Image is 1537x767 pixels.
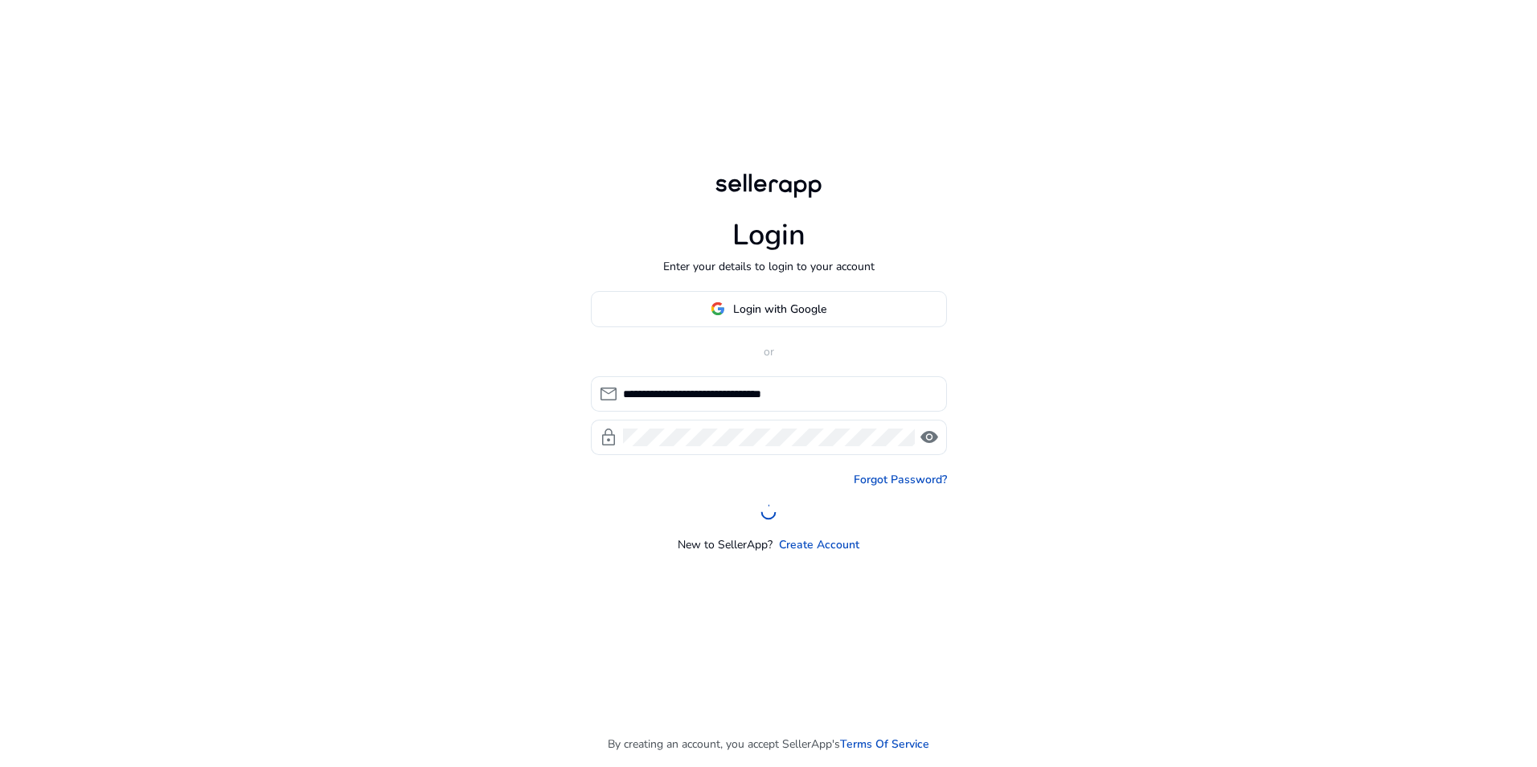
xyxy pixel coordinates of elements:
[678,536,773,553] p: New to SellerApp?
[711,301,725,316] img: google-logo.svg
[733,301,826,318] span: Login with Google
[920,428,939,447] span: visibility
[854,471,947,488] a: Forgot Password?
[591,343,947,360] p: or
[732,218,805,252] h1: Login
[779,536,859,553] a: Create Account
[599,384,618,404] span: mail
[599,428,618,447] span: lock
[663,258,875,275] p: Enter your details to login to your account
[591,291,947,327] button: Login with Google
[840,736,929,753] a: Terms Of Service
